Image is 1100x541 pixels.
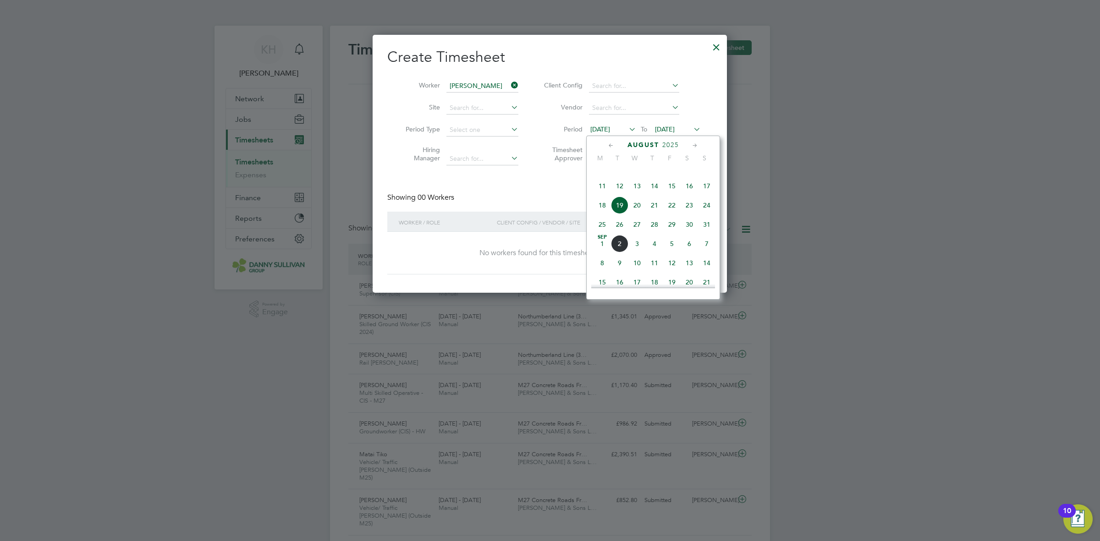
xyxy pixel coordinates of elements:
[399,146,440,162] label: Hiring Manager
[590,125,610,133] span: [DATE]
[646,216,663,233] span: 28
[396,248,703,258] div: No workers found for this timesheet period.
[541,146,583,162] label: Timesheet Approver
[399,125,440,133] label: Period Type
[696,154,713,162] span: S
[541,81,583,89] label: Client Config
[594,273,611,291] span: 15
[663,235,681,252] span: 5
[643,154,661,162] span: T
[655,125,675,133] span: [DATE]
[446,80,518,93] input: Search for...
[681,235,698,252] span: 6
[589,80,679,93] input: Search for...
[396,212,495,233] div: Worker / Role
[611,254,628,272] span: 9
[681,177,698,195] span: 16
[495,212,642,233] div: Client Config / Vendor / Site
[663,177,681,195] span: 15
[594,216,611,233] span: 25
[662,141,679,149] span: 2025
[418,193,454,202] span: 00 Workers
[446,153,518,165] input: Search for...
[698,197,715,214] span: 24
[387,48,712,67] h2: Create Timesheet
[628,235,646,252] span: 3
[681,254,698,272] span: 13
[663,273,681,291] span: 19
[681,197,698,214] span: 23
[698,216,715,233] span: 31
[611,273,628,291] span: 16
[591,154,609,162] span: M
[628,254,646,272] span: 10
[626,154,643,162] span: W
[1063,511,1071,523] div: 10
[611,235,628,252] span: 2
[628,216,646,233] span: 27
[541,125,583,133] label: Period
[387,193,456,202] div: Showing
[628,273,646,291] span: 17
[698,273,715,291] span: 21
[678,154,696,162] span: S
[663,216,681,233] span: 29
[594,254,611,272] span: 8
[627,141,659,149] span: August
[698,254,715,272] span: 14
[681,216,698,233] span: 30
[698,177,715,195] span: 17
[541,103,583,111] label: Vendor
[646,177,663,195] span: 14
[628,197,646,214] span: 20
[1063,504,1093,534] button: Open Resource Center, 10 new notifications
[646,273,663,291] span: 18
[589,102,679,115] input: Search for...
[399,81,440,89] label: Worker
[646,235,663,252] span: 4
[646,254,663,272] span: 11
[446,124,518,137] input: Select one
[594,197,611,214] span: 18
[446,102,518,115] input: Search for...
[399,103,440,111] label: Site
[611,197,628,214] span: 19
[611,177,628,195] span: 12
[611,216,628,233] span: 26
[628,177,646,195] span: 13
[594,177,611,195] span: 11
[698,235,715,252] span: 7
[663,197,681,214] span: 22
[661,154,678,162] span: F
[594,235,611,252] span: 1
[646,197,663,214] span: 21
[663,254,681,272] span: 12
[638,123,650,135] span: To
[681,273,698,291] span: 20
[609,154,626,162] span: T
[594,235,611,240] span: Sep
